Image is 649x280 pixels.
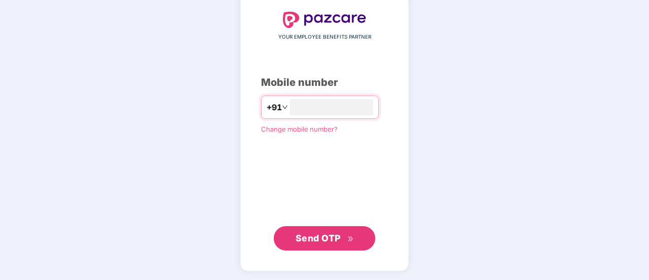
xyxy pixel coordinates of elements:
[282,104,288,110] span: down
[278,33,371,41] span: YOUR EMPLOYEE BENEFITS PARTNER
[267,101,282,114] span: +91
[261,75,388,90] div: Mobile number
[261,125,338,133] a: Change mobile number?
[283,12,366,28] img: logo
[274,226,375,251] button: Send OTPdouble-right
[347,236,354,242] span: double-right
[296,233,341,243] span: Send OTP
